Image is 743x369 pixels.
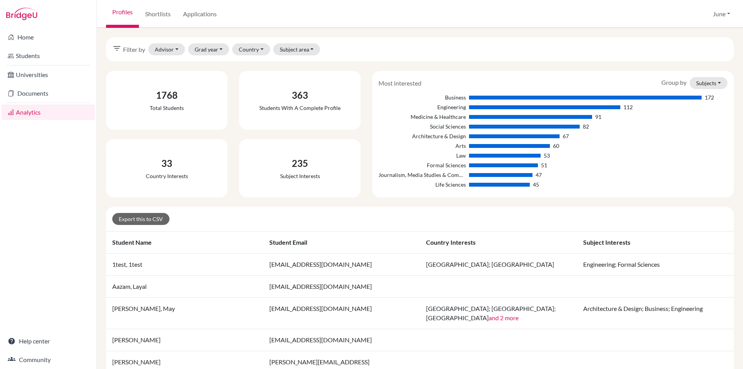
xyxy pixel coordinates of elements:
[106,232,263,254] th: Student name
[6,8,37,20] img: Bridge-U
[378,93,466,101] div: Business
[2,86,95,101] a: Documents
[2,67,95,82] a: Universities
[533,180,539,189] div: 45
[623,103,633,111] div: 112
[378,161,466,169] div: Formal Sciences
[2,333,95,349] a: Help center
[563,132,569,140] div: 67
[106,329,263,351] td: [PERSON_NAME]
[705,93,714,101] div: 172
[378,171,466,179] div: Journalism, Media Studies & Communication
[273,43,320,55] button: Subject area
[378,142,466,150] div: Arts
[420,254,577,276] td: [GEOGRAPHIC_DATA]; [GEOGRAPHIC_DATA]
[378,132,466,140] div: Architecture & Design
[263,232,420,254] th: Student email
[148,43,185,55] button: Advisor
[690,77,728,89] button: Subjects
[656,77,733,89] div: Group by
[577,254,734,276] td: Engineering; Formal Sciences
[263,298,420,329] td: [EMAIL_ADDRESS][DOMAIN_NAME]
[378,103,466,111] div: Engineering
[541,161,547,169] div: 51
[583,122,589,130] div: 82
[595,113,601,121] div: 91
[188,43,229,55] button: Grad year
[2,29,95,45] a: Home
[378,151,466,160] div: Law
[263,254,420,276] td: [EMAIL_ADDRESS][DOMAIN_NAME]
[577,298,734,329] td: Architecture & Design; Business; Engineering
[489,313,519,323] button: and 2 more
[378,180,466,189] div: Life Sciences
[259,88,341,102] div: 363
[2,105,95,120] a: Analytics
[112,213,169,225] a: Export this to CSV
[232,43,270,55] button: Country
[150,104,184,112] div: Total students
[420,232,577,254] th: Country interests
[536,171,542,179] div: 47
[544,151,550,160] div: 53
[263,329,420,351] td: [EMAIL_ADDRESS][DOMAIN_NAME]
[2,48,95,64] a: Students
[146,156,188,170] div: 33
[420,298,577,329] td: [GEOGRAPHIC_DATA]; [GEOGRAPHIC_DATA]; [GEOGRAPHIC_DATA]
[577,232,734,254] th: Subject interests
[280,172,320,180] div: Subject interests
[123,45,145,54] span: Filter by
[373,79,427,88] div: Most interested
[378,113,466,121] div: Medicine & Healthcare
[106,254,263,276] td: 1test, 1test
[280,156,320,170] div: 235
[146,172,188,180] div: Country interests
[259,104,341,112] div: Students with a complete profile
[553,142,559,150] div: 60
[112,44,122,53] i: filter_list
[2,352,95,367] a: Community
[106,276,263,298] td: Aazam, Layal
[106,298,263,329] td: [PERSON_NAME], May
[150,88,184,102] div: 1768
[378,122,466,130] div: Social Sciences
[709,7,734,21] button: June
[263,276,420,298] td: [EMAIL_ADDRESS][DOMAIN_NAME]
